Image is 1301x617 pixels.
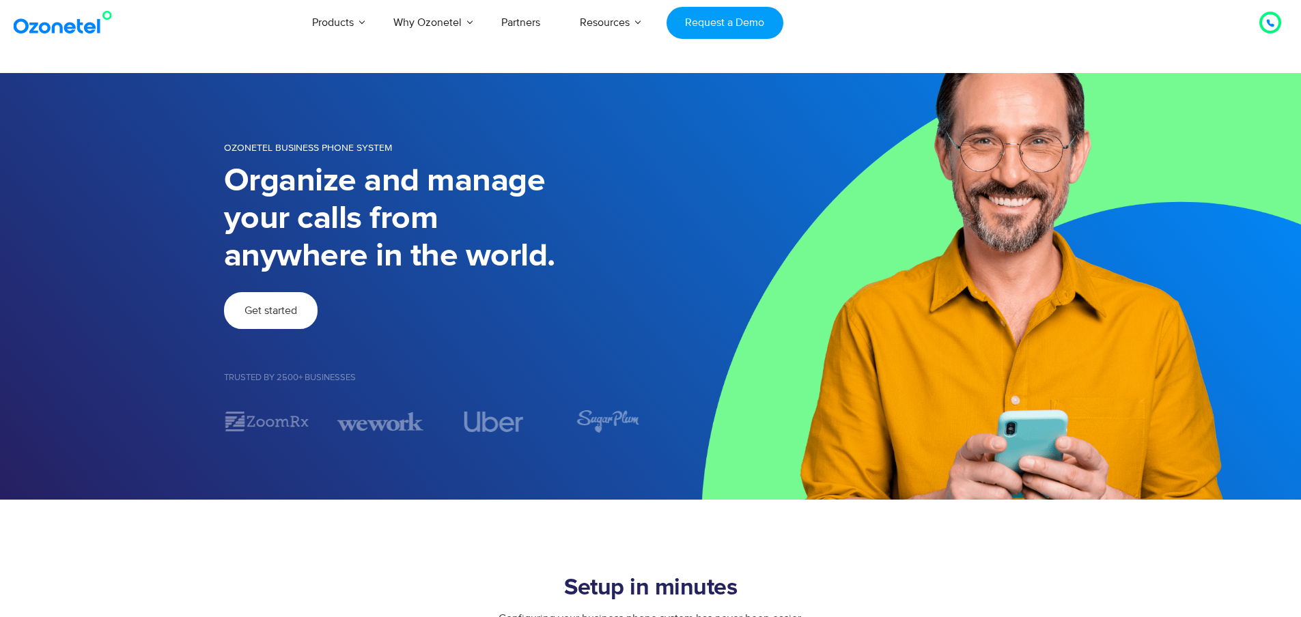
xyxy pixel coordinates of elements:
div: 4 / 7 [451,412,537,432]
span: Get started [244,305,297,316]
h1: Organize and manage your calls from anywhere in the world. [224,162,651,275]
span: OZONETEL BUSINESS PHONE SYSTEM [224,142,392,154]
img: zoomrx [224,410,310,433]
div: 5 / 7 [564,410,650,433]
img: wework [337,410,423,433]
h2: Setup in minutes [224,575,1078,602]
div: Image Carousel [224,410,651,433]
img: sugarplum [575,410,639,433]
div: 2 / 7 [224,410,310,433]
img: uber [464,412,524,432]
div: 3 / 7 [337,410,423,433]
a: Get started [224,292,318,329]
a: Request a Demo [667,7,783,39]
h5: Trusted by 2500+ Businesses [224,373,651,382]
